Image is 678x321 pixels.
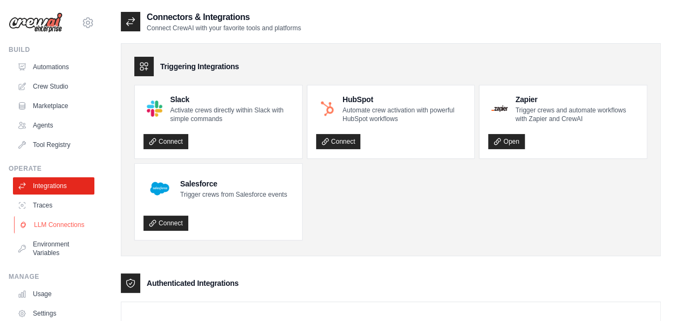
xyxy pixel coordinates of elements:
[13,97,94,115] a: Marketplace
[343,94,466,105] h4: HubSpot
[160,61,239,72] h3: Triggering Integrations
[13,58,94,76] a: Automations
[147,24,301,32] p: Connect CrewAI with your favorite tools and platforms
[319,101,335,116] img: HubSpot Logo
[170,106,293,123] p: Activate crews directly within Slack with simple commands
[343,106,466,123] p: Automate crew activation with powerful HubSpot workflows
[515,94,638,105] h4: Zapier
[491,105,508,112] img: Zapier Logo
[13,78,94,95] a: Crew Studio
[488,134,524,149] a: Open
[13,236,94,262] a: Environment Variables
[147,176,173,202] img: Salesforce Logo
[147,278,238,289] h3: Authenticated Integrations
[9,45,94,54] div: Build
[9,12,63,33] img: Logo
[316,134,361,149] a: Connect
[170,94,293,105] h4: Slack
[143,134,188,149] a: Connect
[9,164,94,173] div: Operate
[147,11,301,24] h2: Connectors & Integrations
[147,101,162,116] img: Slack Logo
[13,177,94,195] a: Integrations
[180,178,287,189] h4: Salesforce
[13,136,94,153] a: Tool Registry
[13,117,94,134] a: Agents
[180,190,287,199] p: Trigger crews from Salesforce events
[515,106,638,123] p: Trigger crews and automate workflows with Zapier and CrewAI
[9,272,94,281] div: Manage
[14,216,95,233] a: LLM Connections
[143,216,188,231] a: Connect
[13,285,94,303] a: Usage
[13,197,94,214] a: Traces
